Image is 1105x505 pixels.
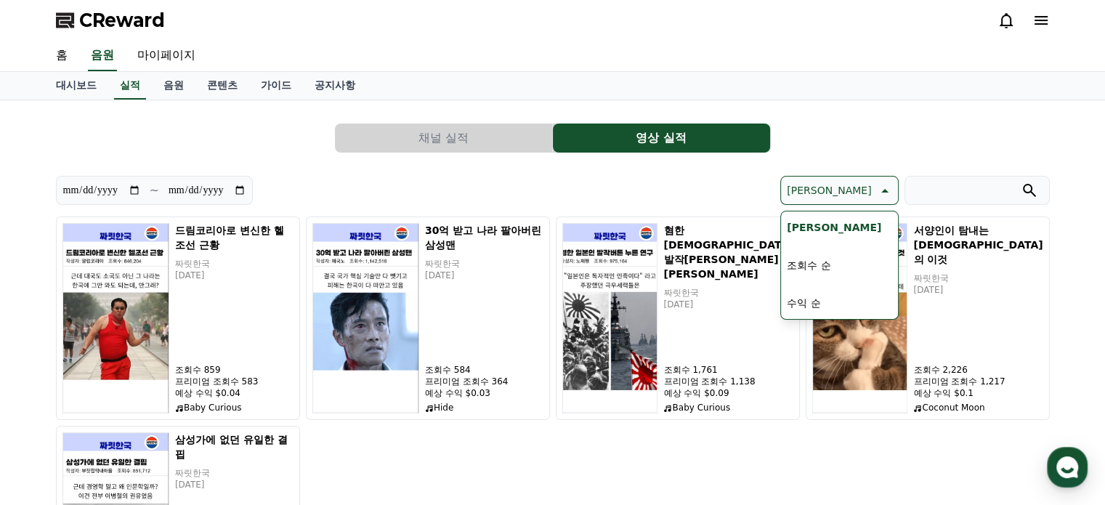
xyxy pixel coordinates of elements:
p: 예상 수익 $0.04 [175,387,294,399]
button: 혐한 일본인들 발작버튼 누른 연구 혐한 [DEMOGRAPHIC_DATA] 발작[PERSON_NAME] [PERSON_NAME] 짜릿한국 [DATE] 조회수 1,761 프리미엄... [556,217,800,420]
p: [DATE] [175,479,294,490]
a: 공지사항 [303,72,367,100]
button: [PERSON_NAME] [780,176,898,205]
a: CReward [56,9,165,32]
p: Baby Curious [663,402,793,413]
a: 실적 [114,72,146,100]
h5: 서양인이 탐내는 [DEMOGRAPHIC_DATA]의 이것 [913,223,1043,267]
a: 영상 실적 [553,124,771,153]
a: 대화 [96,384,187,421]
p: 짜릿한국 [175,467,294,479]
p: Hide [425,402,543,413]
p: 짜릿한국 [913,272,1043,284]
span: 설정 [224,406,242,418]
p: Baby Curious [175,402,294,413]
a: 가이드 [249,72,303,100]
span: 홈 [46,406,54,418]
p: Coconut Moon [913,402,1043,413]
p: [DATE] [175,270,294,281]
a: 설정 [187,384,279,421]
p: 프리미엄 조회수 583 [175,376,294,387]
button: 드림코리아로 변신한 헬조선 근황 드림코리아로 변신한 헬조선 근황 짜릿한국 [DATE] 조회수 859 프리미엄 조회수 583 예상 수익 $0.04 Baby Curious [56,217,300,420]
button: 채널 실적 [335,124,552,153]
a: 채널 실적 [335,124,553,153]
p: 조회수 859 [175,364,294,376]
p: 짜릿한국 [663,287,793,299]
button: 수익 순 [781,287,826,319]
a: 홈 [4,384,96,421]
a: 음원 [88,41,117,71]
a: 음원 [152,72,195,100]
p: 짜릿한국 [175,258,294,270]
p: 프리미엄 조회수 1,138 [663,376,793,387]
button: 영상 실적 [553,124,770,153]
a: 마이페이지 [126,41,207,71]
button: 서양인이 탐내는 한국인의 이것 서양인이 탐내는 [DEMOGRAPHIC_DATA]의 이것 짜릿한국 [DATE] 조회수 2,226 프리미엄 조회수 1,217 예상 수익 $0.1 ... [806,217,1050,420]
h5: 드림코리아로 변신한 헬조선 근황 [175,223,294,252]
p: 짜릿한국 [425,258,543,270]
p: 조회수 584 [425,364,543,376]
h5: 혐한 [DEMOGRAPHIC_DATA] 발작[PERSON_NAME] [PERSON_NAME] [663,223,793,281]
img: 30억 받고 나라 팔아버린 삼성맨 [312,223,419,413]
button: 조회수 순 [781,249,836,281]
p: [DATE] [425,270,543,281]
button: 30억 받고 나라 팔아버린 삼성맨 30억 받고 나라 팔아버린 삼성맨 짜릿한국 [DATE] 조회수 584 프리미엄 조회수 364 예상 수익 $0.03 Hide [306,217,550,420]
a: 홈 [44,41,79,71]
p: ~ [150,182,159,199]
a: 콘텐츠 [195,72,249,100]
p: 예상 수익 $0.09 [663,387,793,399]
p: 예상 수익 $0.1 [913,387,1043,399]
p: 예상 수익 $0.03 [425,387,543,399]
p: [PERSON_NAME] [787,180,871,201]
img: 드림코리아로 변신한 헬조선 근황 [62,223,169,413]
a: 대시보드 [44,72,108,100]
h5: 30억 받고 나라 팔아버린 삼성맨 [425,223,543,252]
span: 대화 [133,407,150,419]
h5: 삼성가에 없던 유일한 결핍 [175,432,294,461]
img: 혐한 일본인들 발작버튼 누른 연구 [562,223,658,413]
button: [PERSON_NAME] [781,211,887,243]
p: 조회수 1,761 [663,364,793,376]
p: 프리미엄 조회수 1,217 [913,376,1043,387]
p: 조회수 2,226 [913,364,1043,376]
p: [DATE] [663,299,793,310]
span: CReward [79,9,165,32]
p: [DATE] [913,284,1043,296]
p: 프리미엄 조회수 364 [425,376,543,387]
